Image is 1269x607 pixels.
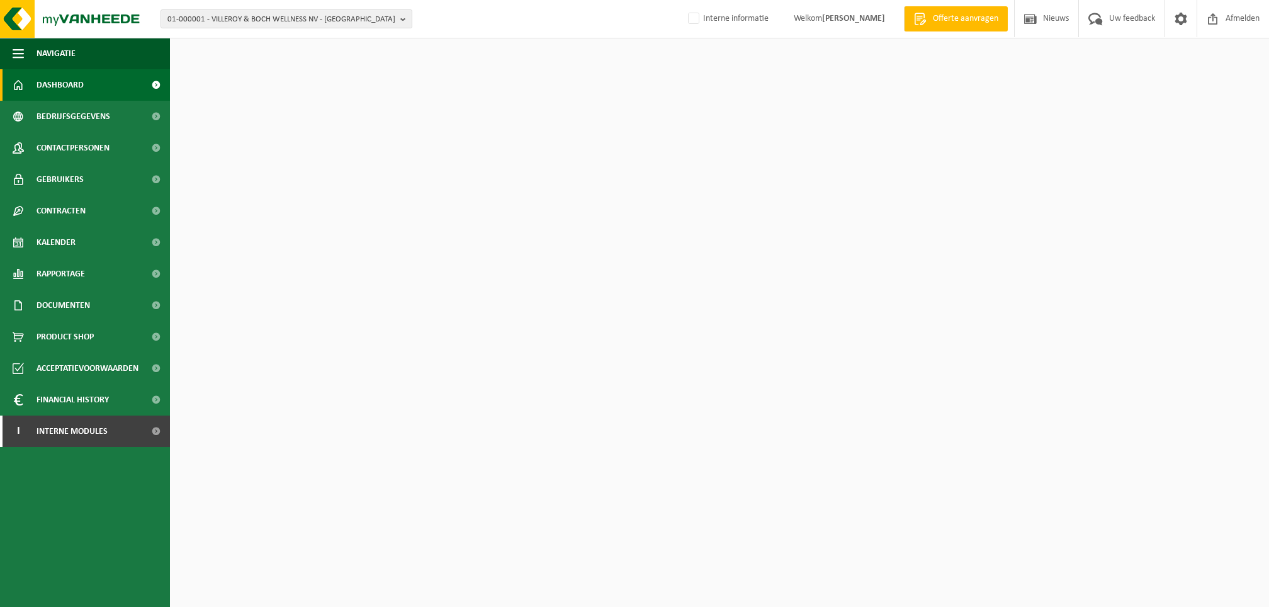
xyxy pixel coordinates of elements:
span: Documenten [37,290,90,321]
label: Interne informatie [685,9,769,28]
span: Rapportage [37,258,85,290]
span: Contracten [37,195,86,227]
span: Product Shop [37,321,94,353]
span: Navigatie [37,38,76,69]
span: Gebruikers [37,164,84,195]
span: I [13,416,24,447]
strong: [PERSON_NAME] [822,14,885,23]
span: Acceptatievoorwaarden [37,353,138,384]
span: Contactpersonen [37,132,110,164]
span: Financial History [37,384,109,416]
span: Bedrijfsgegevens [37,101,110,132]
button: 01-000001 - VILLEROY & BOCH WELLNESS NV - [GEOGRAPHIC_DATA] [161,9,412,28]
a: Offerte aanvragen [904,6,1008,31]
span: Dashboard [37,69,84,101]
span: Kalender [37,227,76,258]
span: Offerte aanvragen [930,13,1001,25]
span: 01-000001 - VILLEROY & BOCH WELLNESS NV - [GEOGRAPHIC_DATA] [167,10,395,29]
span: Interne modules [37,416,108,447]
